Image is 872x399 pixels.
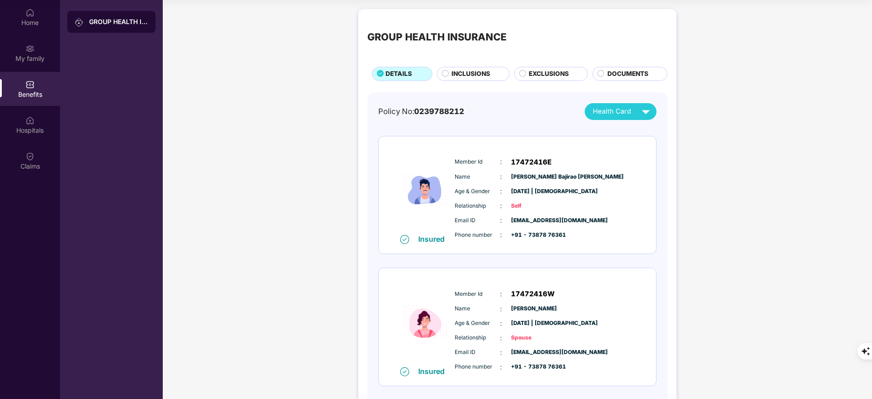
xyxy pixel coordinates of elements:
[500,333,502,343] span: :
[500,230,502,240] span: :
[418,234,450,244] div: Insured
[607,69,648,79] span: DOCUMENTS
[75,18,84,27] img: svg+xml;base64,PHN2ZyB3aWR0aD0iMjAiIGhlaWdodD0iMjAiIHZpZXdCb3g9IjAgMCAyMCAyMCIgZmlsbD0ibm9uZSIgeG...
[455,290,500,299] span: Member Id
[638,104,654,120] img: svg+xml;base64,PHN2ZyB4bWxucz0iaHR0cDovL3d3dy53My5vcmcvMjAwMC9zdmciIHZpZXdCb3g9IjAgMCAyNCAyNCIgd2...
[400,235,409,244] img: svg+xml;base64,PHN2ZyB4bWxucz0iaHR0cDovL3d3dy53My5vcmcvMjAwMC9zdmciIHdpZHRoPSIxNiIgaGVpZ2h0PSIxNi...
[500,157,502,167] span: :
[451,69,490,79] span: INCLUSIONS
[500,289,502,299] span: :
[500,201,502,211] span: :
[511,202,556,210] span: Self
[25,152,35,161] img: svg+xml;base64,PHN2ZyBpZD0iQ2xhaW0iIHhtbG5zPSJodHRwOi8vd3d3LnczLm9yZy8yMDAwL3N2ZyIgd2lkdGg9IjIwIi...
[455,334,500,342] span: Relationship
[511,173,556,181] span: [PERSON_NAME] Bajirao [PERSON_NAME]
[455,363,500,371] span: Phone number
[500,348,502,358] span: :
[378,105,464,117] div: Policy No:
[500,172,502,182] span: :
[511,157,551,168] span: 17472416E
[500,186,502,196] span: :
[367,29,506,45] div: GROUP HEALTH INSURANCE
[500,362,502,372] span: :
[593,106,631,117] span: Health Card
[511,231,556,239] span: +91 - 73878 76361
[455,187,500,196] span: Age & Gender
[25,80,35,89] img: svg+xml;base64,PHN2ZyBpZD0iQmVuZWZpdHMiIHhtbG5zPSJodHRwOi8vd3d3LnczLm9yZy8yMDAwL3N2ZyIgd2lkdGg9Ij...
[398,146,452,234] img: icon
[455,202,500,210] span: Relationship
[511,348,556,357] span: [EMAIL_ADDRESS][DOMAIN_NAME]
[500,304,502,314] span: :
[511,334,556,342] span: Spouse
[414,107,464,116] span: 0239788212
[455,348,500,357] span: Email ID
[511,289,555,299] span: 17472416W
[585,103,657,120] button: Health Card
[455,231,500,239] span: Phone number
[511,304,556,313] span: [PERSON_NAME]
[455,319,500,328] span: Age & Gender
[511,363,556,371] span: +91 - 73878 76361
[455,158,500,166] span: Member Id
[418,367,450,376] div: Insured
[386,69,412,79] span: DETAILS
[529,69,569,79] span: EXCLUSIONS
[511,187,556,196] span: [DATE] | [DEMOGRAPHIC_DATA]
[89,17,148,26] div: GROUP HEALTH INSURANCE
[500,319,502,329] span: :
[511,216,556,225] span: [EMAIL_ADDRESS][DOMAIN_NAME]
[25,44,35,53] img: svg+xml;base64,PHN2ZyB3aWR0aD0iMjAiIGhlaWdodD0iMjAiIHZpZXdCb3g9IjAgMCAyMCAyMCIgZmlsbD0ibm9uZSIgeG...
[455,304,500,313] span: Name
[511,319,556,328] span: [DATE] | [DEMOGRAPHIC_DATA]
[455,216,500,225] span: Email ID
[25,116,35,125] img: svg+xml;base64,PHN2ZyBpZD0iSG9zcGl0YWxzIiB4bWxucz0iaHR0cDovL3d3dy53My5vcmcvMjAwMC9zdmciIHdpZHRoPS...
[500,215,502,225] span: :
[400,367,409,376] img: svg+xml;base64,PHN2ZyB4bWxucz0iaHR0cDovL3d3dy53My5vcmcvMjAwMC9zdmciIHdpZHRoPSIxNiIgaGVpZ2h0PSIxNi...
[25,8,35,17] img: svg+xml;base64,PHN2ZyBpZD0iSG9tZSIgeG1sbnM9Imh0dHA6Ly93d3cudzMub3JnLzIwMDAvc3ZnIiB3aWR0aD0iMjAiIG...
[398,278,452,366] img: icon
[455,173,500,181] span: Name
